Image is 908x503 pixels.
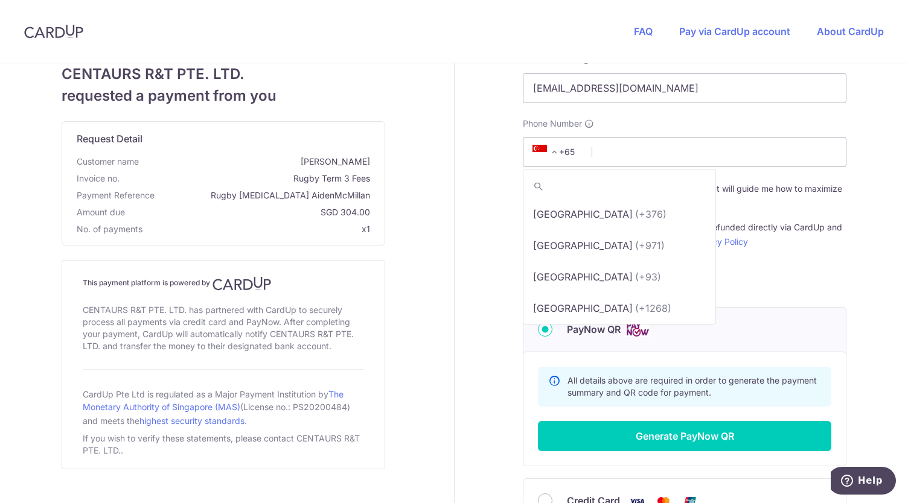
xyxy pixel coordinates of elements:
span: (+1268) [635,301,671,315]
span: translation missing: en.request_detail [77,133,142,145]
a: About CardUp [817,25,884,37]
a: Pay via CardUp account [679,25,790,37]
div: CardUp Pte Ltd is regulated as a Major Payment Institution by (License no.: PS20200484) and meets... [83,384,364,430]
span: Invoice no. [77,172,120,185]
span: Customer name [77,156,139,168]
p: [GEOGRAPHIC_DATA] [533,238,633,253]
h4: This payment platform is powered by [83,276,364,291]
span: (+93) [635,270,661,284]
div: CENTAURS R&T PTE. LTD. has partnered with CardUp to securely process all payments via credit card... [83,302,364,355]
a: FAQ [634,25,653,37]
a: highest security standards [139,416,245,426]
span: [PERSON_NAME] [144,156,370,168]
img: CardUp [24,24,83,39]
span: x1 [362,224,370,234]
div: PayNow QR Cards logo [538,322,831,337]
span: CENTAURS R&T PTE. LTD. [62,63,385,85]
span: +65 [529,145,583,159]
span: +65 [532,145,561,159]
span: No. of payments [77,223,142,235]
p: [GEOGRAPHIC_DATA] [533,270,633,284]
input: Email address [523,73,846,103]
span: SGD 304.00 [130,206,370,218]
span: requested a payment from you [62,85,385,107]
iframe: Opens a widget where you can find more information [831,467,896,497]
span: PayNow QR [567,322,621,337]
span: translation missing: en.payment_reference [77,190,155,200]
a: Privacy Policy [692,236,748,247]
span: All details above are required in order to generate the payment summary and QR code for payment. [567,375,817,397]
p: [GEOGRAPHIC_DATA] [533,301,633,315]
span: Amount due [77,206,125,218]
img: CardUp [213,276,272,291]
button: Generate PayNow QR [538,421,831,451]
img: Cards logo [625,322,650,337]
div: If you wish to verify these statements, please contact CENTAURS R&T PTE. LTD.. [83,430,364,459]
span: Phone Number [523,118,582,130]
span: (+971) [635,238,665,253]
span: (+376) [635,207,667,221]
span: Rugby Term 3 Fees [124,172,370,185]
span: Rugby [MEDICAL_DATA] AidenMcMillan [159,189,370,201]
p: [GEOGRAPHIC_DATA] [533,207,633,221]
